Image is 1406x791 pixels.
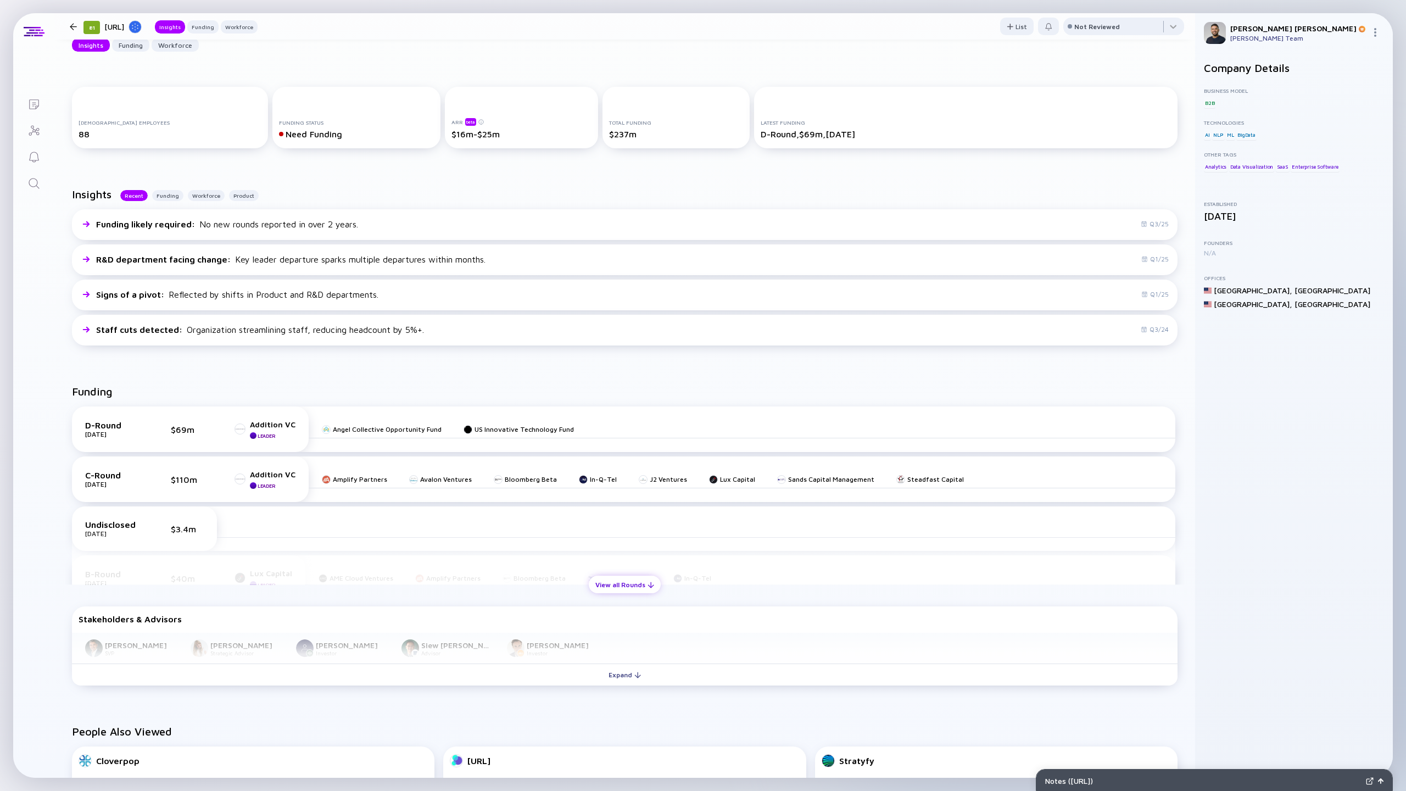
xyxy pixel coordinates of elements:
div: Data Visualization [1229,161,1274,172]
div: [GEOGRAPHIC_DATA] , [1214,299,1292,309]
div: Q3/24 [1141,325,1169,333]
div: [DEMOGRAPHIC_DATA] Employees [79,119,261,126]
div: Notes ( [URL] ) [1045,776,1362,786]
div: Founders [1204,239,1384,246]
div: SaaS [1276,161,1290,172]
button: Insights [72,38,110,52]
button: Insights [155,20,185,34]
a: Investor Map [13,116,54,143]
div: beta [465,118,476,126]
div: Q3/25 [1141,220,1169,228]
div: $69m [171,425,204,435]
div: NLP [1212,129,1224,140]
div: Organization streamlining staff, reducing headcount by 5%+. [96,325,424,335]
div: ARR [451,118,592,126]
a: Addition VCLeader [235,420,295,439]
button: Workforce [188,190,225,201]
a: Search [13,169,54,196]
button: List [1000,18,1034,35]
div: 88 [79,129,261,139]
div: Reflected by shifts in Product and R&D departments. [96,289,378,299]
div: Leader [258,483,275,489]
img: United States Flag [1204,287,1212,294]
div: Amplify Partners [333,475,387,483]
button: Funding [112,38,149,52]
div: Insights [72,37,110,54]
div: Workforce [152,37,199,54]
a: In-Q-Tel [579,475,617,483]
div: Established [1204,200,1384,207]
img: Menu [1371,28,1380,37]
a: Reminders [13,143,54,169]
div: Q1/25 [1141,255,1169,263]
h2: Company Details [1204,62,1384,74]
div: [GEOGRAPHIC_DATA] [1295,286,1370,295]
img: Open Notes [1378,778,1383,784]
button: Funding [152,190,183,201]
div: Angel Collective Opportunity Fund [333,425,442,433]
div: [DATE] [85,430,140,438]
h2: Funding [72,385,113,398]
div: D-Round [85,420,140,430]
button: View all Rounds [589,576,661,593]
div: $3.4m [171,524,204,534]
div: Cloverpop [96,756,140,766]
div: Sands Capital Management [788,475,874,483]
div: Business Model [1204,87,1384,94]
div: Avalon Ventures [420,475,472,483]
div: Undisclosed [85,520,140,530]
div: Latest Funding [761,119,1171,126]
div: [PERSON_NAME] Team [1230,34,1366,42]
button: Product [229,190,259,201]
div: 81 [83,21,100,34]
a: Bloomberg Beta [494,475,557,483]
div: [DATE] [1204,210,1384,222]
span: Staff cuts detected : [96,325,185,335]
div: N/A [1204,249,1384,257]
div: Enterprise Software [1291,161,1339,172]
div: [GEOGRAPHIC_DATA] , [1214,286,1292,295]
div: Stakeholders & Advisors [79,614,1171,624]
div: Addition VC [250,470,295,479]
div: $110m [171,475,204,484]
img: United States Flag [1204,300,1212,308]
button: Funding [187,20,219,34]
div: Technologies [1204,119,1384,126]
button: Workforce [221,20,258,34]
div: AI [1204,129,1211,140]
div: Analytics [1204,161,1228,172]
div: Bloomberg Beta [505,475,557,483]
div: Leader [258,433,275,439]
div: Not Reviewed [1074,23,1120,31]
a: J2 Ventures [639,475,687,483]
div: [GEOGRAPHIC_DATA] [1295,299,1370,309]
img: Expand Notes [1366,777,1374,785]
div: $16m-$25m [451,129,592,139]
a: Lists [13,90,54,116]
div: US Innovative Technology Fund [475,425,574,433]
div: No new rounds reported in over 2 years. [96,219,358,229]
div: D-Round, $69m, [DATE] [761,129,1171,139]
a: Amplify Partners [322,475,387,483]
span: Signs of a pivot : [96,289,166,299]
a: Lux Capital [709,475,755,483]
div: Total Funding [609,119,743,126]
div: View all Rounds [589,576,661,593]
div: Other Tags [1204,151,1384,158]
a: US Innovative Technology Fund [464,425,574,433]
div: Workforce [221,21,258,32]
div: [URL] [104,20,142,34]
a: Angel Collective Opportunity Fund [322,425,442,433]
a: Steadfast Capital [896,475,964,483]
div: B2B [1204,97,1215,108]
div: Q1/25 [1141,290,1169,298]
div: Stratyfy [839,756,874,766]
div: Expand [602,666,648,683]
div: Steadfast Capital [907,475,964,483]
h2: People Also Viewed [72,725,1178,738]
button: Recent [120,190,148,201]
